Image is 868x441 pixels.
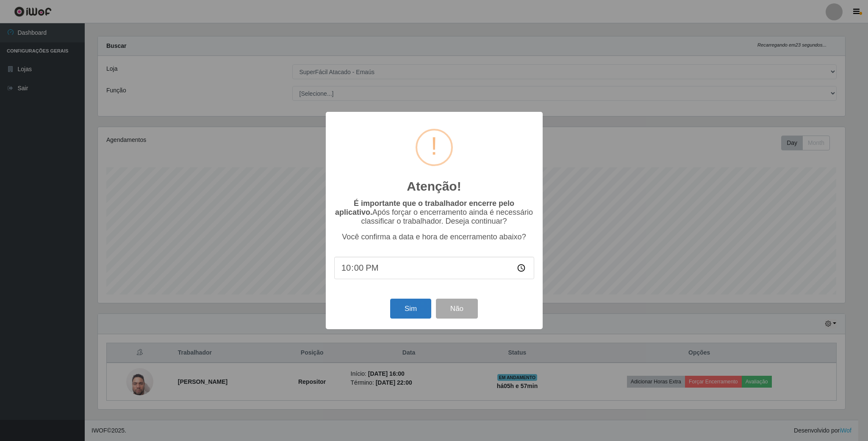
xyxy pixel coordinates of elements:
b: É importante que o trabalhador encerre pelo aplicativo. [335,199,514,216]
button: Não [436,299,478,319]
button: Sim [390,299,431,319]
h2: Atenção! [407,179,461,194]
p: Após forçar o encerramento ainda é necessário classificar o trabalhador. Deseja continuar? [334,199,534,226]
p: Você confirma a data e hora de encerramento abaixo? [334,233,534,241]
